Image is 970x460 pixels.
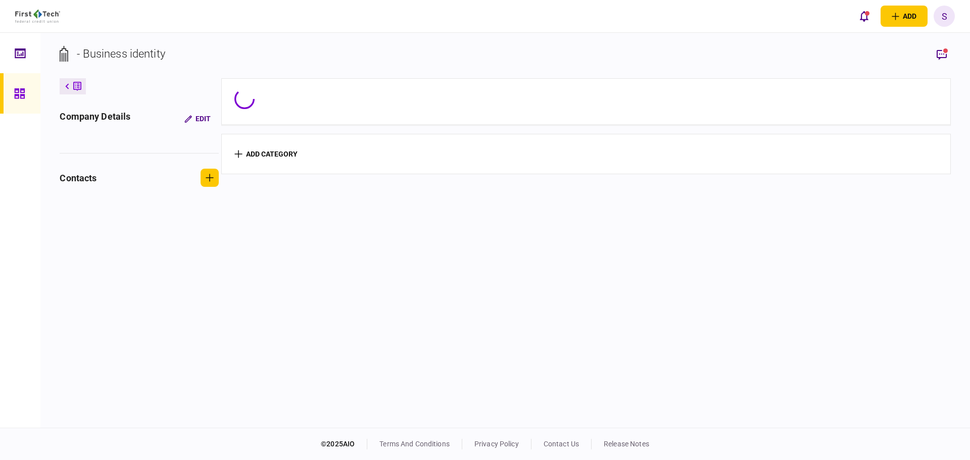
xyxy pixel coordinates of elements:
div: company details [60,110,130,128]
div: contacts [60,171,96,185]
button: S [934,6,955,27]
a: terms and conditions [379,440,450,448]
a: contact us [544,440,579,448]
div: © 2025 AIO [321,439,367,449]
button: open adding identity options [881,6,928,27]
a: release notes [604,440,649,448]
div: - Business identity [77,45,165,62]
button: add category [234,150,298,158]
button: Edit [176,110,219,128]
a: privacy policy [474,440,519,448]
img: client company logo [15,10,60,23]
button: open notifications list [853,6,875,27]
